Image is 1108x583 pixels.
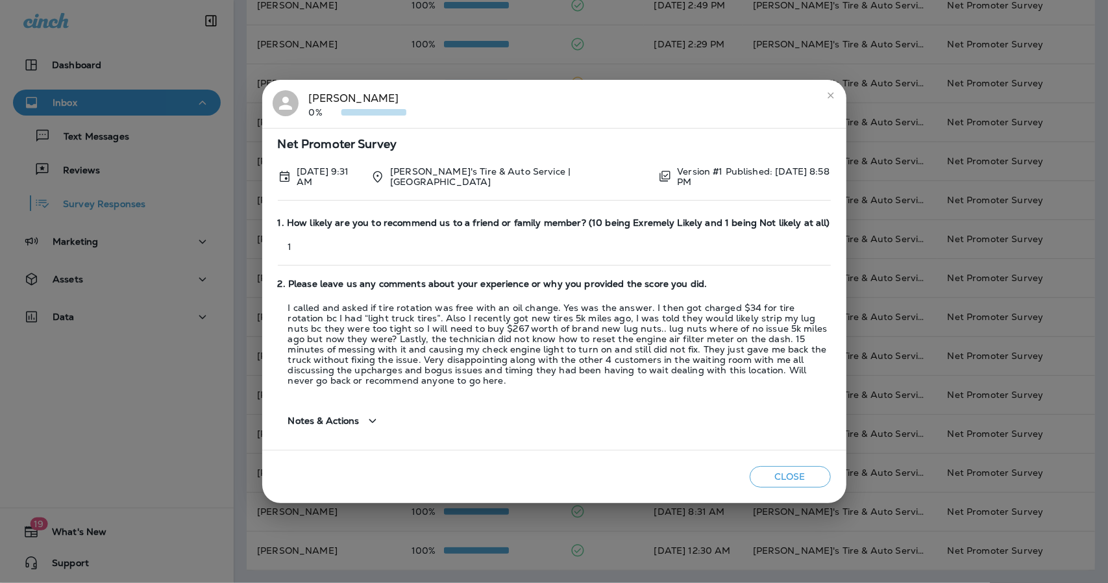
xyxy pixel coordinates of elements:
[278,303,831,386] p: I called and asked if tire rotation was free with an oil change. Yes was the answer. I then got c...
[820,85,841,106] button: close
[309,90,406,118] div: [PERSON_NAME]
[390,166,647,187] p: [PERSON_NAME]'s Tire & Auto Service | [GEOGRAPHIC_DATA]
[297,166,360,187] p: Oct 11, 2025 9:31 AM
[750,466,831,488] button: Close
[278,403,391,440] button: Notes & Actions
[288,416,360,427] span: Notes & Actions
[677,166,830,187] p: Version #1 Published: [DATE] 8:58 PM
[278,242,831,252] p: 1
[278,279,831,290] span: 2. Please leave us any comments about your experience or why you provided the score you did.
[278,139,831,150] span: Net Promoter Survey
[278,217,831,229] span: 1. How likely are you to recommend us to a friend or family member? (10 being Exremely Likely and...
[309,107,341,118] p: 0%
